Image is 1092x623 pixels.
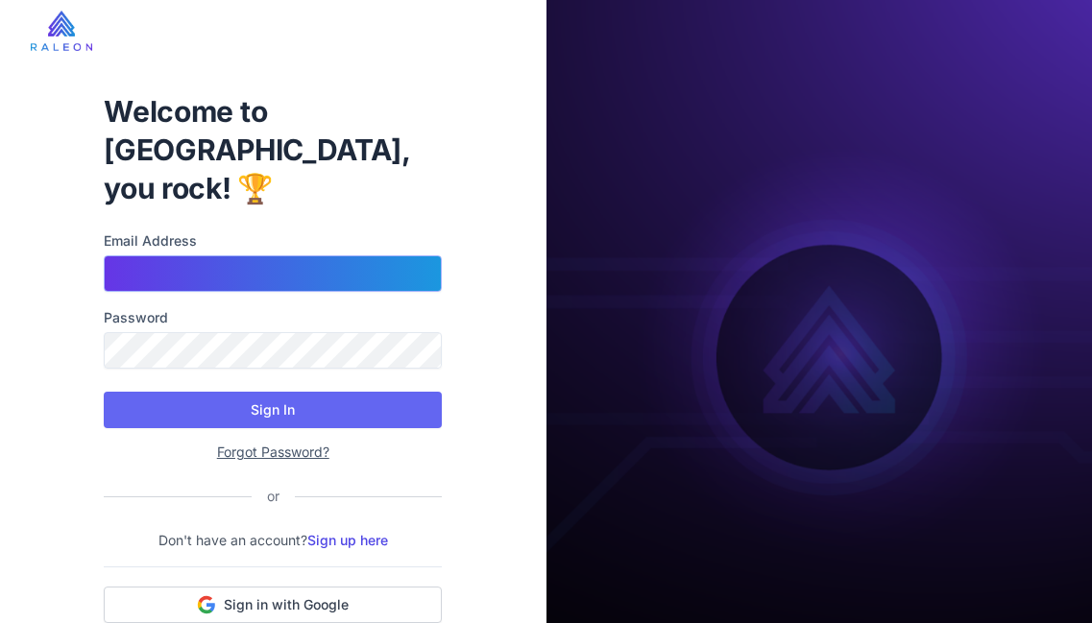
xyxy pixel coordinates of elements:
label: Password [104,307,442,328]
p: Don't have an account? [104,530,442,551]
h1: Welcome to [GEOGRAPHIC_DATA], you rock! 🏆 [104,92,442,207]
button: Sign In [104,392,442,428]
a: Sign up here [307,532,388,548]
label: Email Address [104,230,442,252]
div: or [252,486,295,507]
button: Sign in with Google [104,587,442,623]
span: Sign in with Google [224,595,349,614]
a: Forgot Password? [217,443,329,460]
img: raleon-logo-whitebg.9aac0268.jpg [31,11,92,51]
